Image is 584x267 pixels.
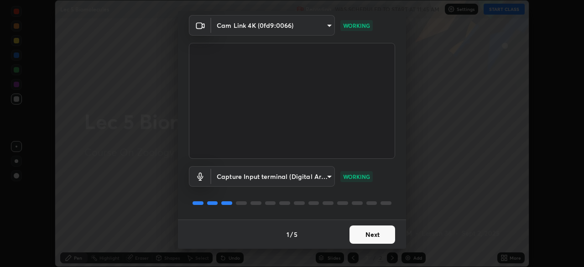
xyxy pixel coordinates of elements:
p: WORKING [343,173,370,181]
h4: 1 [287,230,289,239]
div: Cam Link 4K (0fd9:0066) [211,15,335,36]
div: Cam Link 4K (0fd9:0066) [211,166,335,187]
h4: / [290,230,293,239]
p: WORKING [343,21,370,30]
h4: 5 [294,230,297,239]
button: Next [349,225,395,244]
